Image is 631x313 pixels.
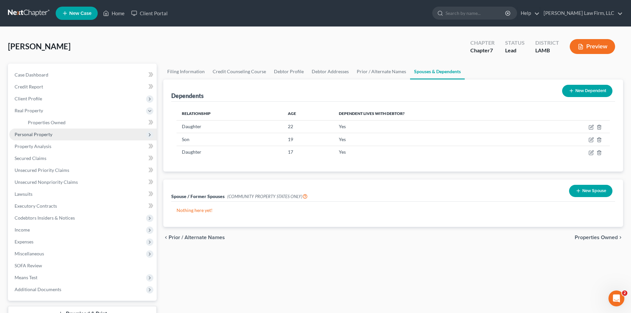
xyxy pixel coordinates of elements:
[15,203,57,209] span: Executory Contracts
[540,7,623,19] a: [PERSON_NAME] Law Firm, LLC
[15,96,42,101] span: Client Profile
[283,146,333,158] td: 17
[446,7,506,19] input: Search by name...
[15,215,75,221] span: Codebtors Insiders & Notices
[15,239,33,244] span: Expenses
[100,7,128,19] a: Home
[505,39,525,47] div: Status
[171,193,225,199] span: Spouse / Former Spouses
[410,64,465,79] a: Spouses & Dependents
[9,200,157,212] a: Executory Contracts
[15,179,78,185] span: Unsecured Nonpriority Claims
[163,235,169,240] i: chevron_left
[618,235,623,240] i: chevron_right
[171,92,204,100] div: Dependents
[283,120,333,133] td: 22
[177,120,283,133] td: Daughter
[608,290,624,306] iframe: Intercom live chat
[28,120,66,125] span: Properties Owned
[470,39,495,47] div: Chapter
[15,84,43,89] span: Credit Report
[517,7,540,19] a: Help
[169,235,225,240] span: Prior / Alternate Names
[15,263,42,268] span: SOFA Review
[569,185,612,197] button: New Spouse
[283,107,333,120] th: Age
[505,47,525,54] div: Lead
[535,47,559,54] div: LAMB
[163,235,225,240] button: chevron_left Prior / Alternate Names
[9,164,157,176] a: Unsecured Priority Claims
[334,120,539,133] td: Yes
[575,235,618,240] span: Properties Owned
[15,108,43,113] span: Real Property
[227,194,308,199] span: (COMMUNITY PROPERTY STATES ONLY)
[334,133,539,146] td: Yes
[490,47,493,53] span: 7
[575,235,623,240] button: Properties Owned chevron_right
[334,107,539,120] th: Dependent lives with debtor?
[15,275,37,280] span: Means Test
[9,140,157,152] a: Property Analysis
[209,64,270,79] a: Credit Counseling Course
[9,260,157,272] a: SOFA Review
[270,64,308,79] a: Debtor Profile
[15,143,51,149] span: Property Analysis
[570,39,615,54] button: Preview
[308,64,353,79] a: Debtor Addresses
[283,133,333,146] td: 19
[15,72,48,78] span: Case Dashboard
[9,69,157,81] a: Case Dashboard
[177,133,283,146] td: Son
[622,290,627,296] span: 2
[9,176,157,188] a: Unsecured Nonpriority Claims
[535,39,559,47] div: District
[23,117,157,129] a: Properties Owned
[15,155,46,161] span: Secured Claims
[470,47,495,54] div: Chapter
[15,227,30,233] span: Income
[15,167,69,173] span: Unsecured Priority Claims
[15,251,44,256] span: Miscellaneous
[15,131,52,137] span: Personal Property
[562,85,612,97] button: New Dependent
[128,7,171,19] a: Client Portal
[9,81,157,93] a: Credit Report
[8,41,71,51] span: [PERSON_NAME]
[353,64,410,79] a: Prior / Alternate Names
[163,64,209,79] a: Filing Information
[9,188,157,200] a: Lawsuits
[15,191,32,197] span: Lawsuits
[177,146,283,158] td: Daughter
[15,287,61,292] span: Additional Documents
[334,146,539,158] td: Yes
[69,11,91,16] span: New Case
[177,207,610,214] p: Nothing here yet!
[9,152,157,164] a: Secured Claims
[177,107,283,120] th: Relationship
